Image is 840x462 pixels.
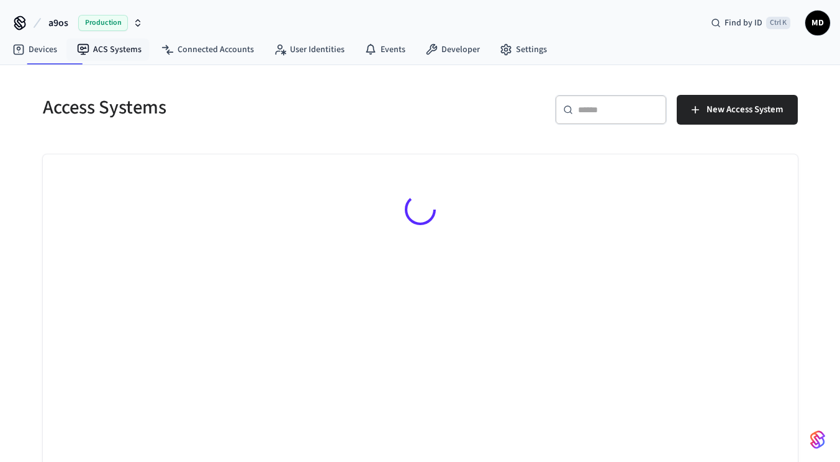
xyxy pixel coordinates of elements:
[805,11,830,35] button: MD
[415,38,490,61] a: Developer
[490,38,557,61] a: Settings
[707,102,783,118] span: New Access System
[677,95,798,125] button: New Access System
[67,38,151,61] a: ACS Systems
[78,15,128,31] span: Production
[766,17,790,29] span: Ctrl K
[2,38,67,61] a: Devices
[43,95,413,120] h5: Access Systems
[725,17,762,29] span: Find by ID
[810,430,825,450] img: SeamLogoGradient.69752ec5.svg
[264,38,355,61] a: User Identities
[48,16,68,30] span: a9os
[151,38,264,61] a: Connected Accounts
[355,38,415,61] a: Events
[806,12,829,34] span: MD
[701,12,800,34] div: Find by IDCtrl K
